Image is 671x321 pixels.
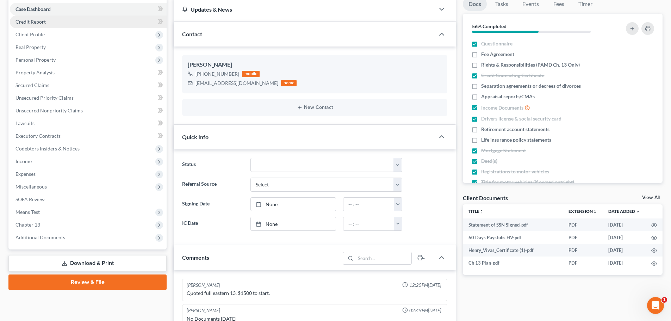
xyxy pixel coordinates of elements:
[481,51,514,58] span: Fee Agreement
[10,130,167,142] a: Executory Contracts
[472,23,507,29] strong: 56% Completed
[251,198,336,211] a: None
[15,82,49,88] span: Secured Claims
[182,134,209,140] span: Quick Info
[179,217,247,231] label: IC Date
[15,133,61,139] span: Executory Contracts
[242,71,260,77] div: mobile
[603,231,646,244] td: [DATE]
[481,72,544,79] span: Credit Counseling Certificate
[15,234,65,240] span: Additional Documents
[481,40,512,47] span: Questionnaire
[603,257,646,269] td: [DATE]
[603,244,646,257] td: [DATE]
[182,31,202,37] span: Contact
[463,218,563,231] td: Statement of SSN Signed-pdf
[182,254,209,261] span: Comments
[481,147,526,154] span: Mortgage Statement
[642,195,660,200] a: View All
[10,104,167,117] a: Unsecured Nonpriority Claims
[468,209,484,214] a: Titleunfold_more
[569,209,597,214] a: Extensionunfold_more
[10,117,167,130] a: Lawsuits
[15,209,40,215] span: Means Test
[481,136,551,143] span: Life insurance policy statements
[195,80,278,87] div: [EMAIL_ADDRESS][DOMAIN_NAME]
[15,19,46,25] span: Credit Report
[15,196,45,202] span: SOFA Review
[179,178,247,192] label: Referral Source
[8,274,167,290] a: Review & File
[343,217,394,230] input: -- : --
[15,44,46,50] span: Real Property
[563,244,603,257] td: PDF
[10,16,167,28] a: Credit Report
[179,197,247,211] label: Signing Date
[10,92,167,104] a: Unsecured Priority Claims
[481,168,549,175] span: Registrations to motor vehicles
[182,6,426,13] div: Updates & News
[15,120,35,126] span: Lawsuits
[15,57,56,63] span: Personal Property
[481,126,549,133] span: Retirement account statements
[481,158,497,165] span: Deed(s)
[409,307,441,314] span: 02:49PM[DATE]
[356,252,412,264] input: Search...
[15,184,47,190] span: Miscellaneous
[195,70,239,78] div: [PHONE_NUMBER]
[463,231,563,244] td: 60 Days Paystubs HV-pdf
[481,82,581,89] span: Separation agreements or decrees of divorces
[563,218,603,231] td: PDF
[15,222,40,228] span: Chapter 13
[463,257,563,269] td: Ch 13 Plan-pdf
[15,171,36,177] span: Expenses
[15,95,74,101] span: Unsecured Priority Claims
[15,107,83,113] span: Unsecured Nonpriority Claims
[563,231,603,244] td: PDF
[603,218,646,231] td: [DATE]
[608,209,640,214] a: Date Added expand_more
[10,66,167,79] a: Property Analysis
[281,80,297,86] div: home
[661,297,667,303] span: 1
[8,255,167,272] a: Download & Print
[479,210,484,214] i: unfold_more
[481,93,535,100] span: Appraisal reports/CMAs
[463,244,563,257] td: Henry_Vivas_Certificate (1)-pdf
[15,69,55,75] span: Property Analysis
[188,105,442,110] button: New Contact
[15,146,80,152] span: Codebtors Insiders & Notices
[593,210,597,214] i: unfold_more
[251,217,336,230] a: None
[481,115,561,122] span: Drivers license & social security card
[481,104,523,111] span: Income Documents
[409,282,441,289] span: 12:25PM[DATE]
[481,61,580,68] span: Rights & Responsibilities (PAMD Ch. 13 Only)
[10,79,167,92] a: Secured Claims
[481,179,574,186] span: Title for motor vehicles (if owned outright)
[15,6,51,12] span: Case Dashboard
[636,210,640,214] i: expand_more
[563,257,603,269] td: PDF
[463,194,508,202] div: Client Documents
[10,193,167,206] a: SOFA Review
[15,158,32,164] span: Income
[187,282,220,289] div: [PERSON_NAME]
[10,3,167,16] a: Case Dashboard
[647,297,664,314] iframe: Intercom live chat
[188,61,442,69] div: [PERSON_NAME]
[15,31,45,37] span: Client Profile
[179,158,247,172] label: Status
[187,290,443,297] div: Quoted full eastern 13. $1500 to start.
[187,307,220,314] div: [PERSON_NAME]
[343,198,394,211] input: -- : --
